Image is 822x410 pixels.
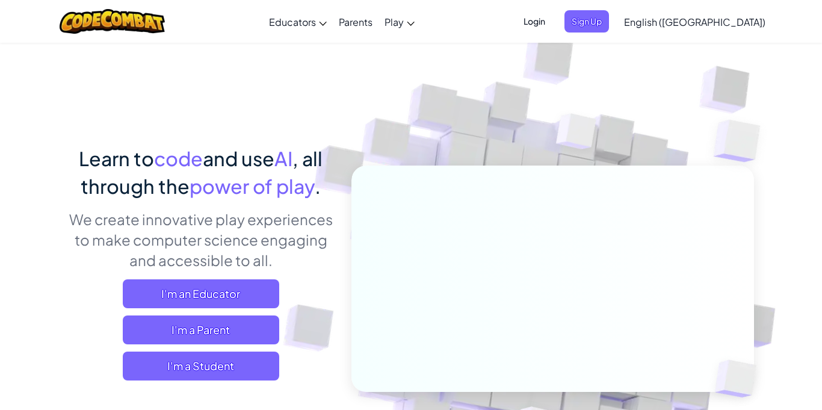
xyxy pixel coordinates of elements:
span: English ([GEOGRAPHIC_DATA]) [624,16,765,28]
span: . [315,174,321,198]
a: I'm an Educator [123,279,279,308]
a: English ([GEOGRAPHIC_DATA]) [618,5,771,38]
a: I'm a Parent [123,315,279,344]
span: Play [385,16,404,28]
a: Play [379,5,421,38]
img: CodeCombat logo [60,9,165,34]
img: Overlap cubes [690,90,794,192]
button: I'm a Student [123,352,279,380]
img: Overlap cubes [534,90,620,179]
span: and use [203,146,274,170]
p: We create innovative play experiences to make computer science engaging and accessible to all. [68,209,333,270]
span: Learn to [79,146,154,170]
span: power of play [190,174,315,198]
a: Educators [263,5,333,38]
span: AI [274,146,292,170]
button: Sign Up [564,10,609,33]
button: Login [516,10,552,33]
span: Educators [269,16,316,28]
span: code [154,146,203,170]
a: Parents [333,5,379,38]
